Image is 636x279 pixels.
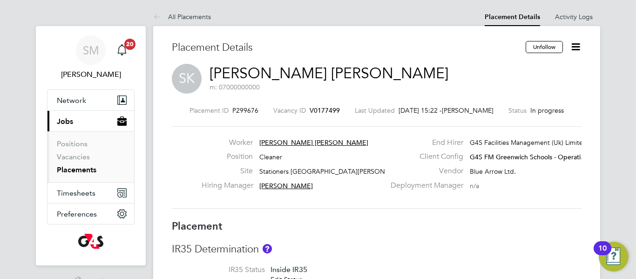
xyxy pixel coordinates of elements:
label: Worker [202,138,253,148]
span: [PERSON_NAME] [PERSON_NAME] [259,138,368,147]
nav: Main navigation [36,26,146,265]
label: IR35 Status [172,265,265,275]
span: Cleaner [259,153,282,161]
a: Positions [57,139,88,148]
label: Placement ID [189,106,229,115]
a: SM[PERSON_NAME] [47,35,135,80]
label: Deployment Manager [385,181,463,191]
button: Network [47,90,134,110]
span: V0177499 [310,106,340,115]
label: Hiring Manager [202,181,253,191]
button: Open Resource Center, 10 new notifications [599,242,629,272]
span: Timesheets [57,189,95,197]
span: G4S Facilities Management (Uk) Limited [470,138,587,147]
span: [PERSON_NAME] [442,106,494,115]
span: n/a [470,182,479,190]
a: [PERSON_NAME] [PERSON_NAME] [210,64,448,82]
span: G4S FM Greenwich Schools - Operati… [470,153,587,161]
span: Blue Arrow Ltd. [470,167,516,176]
button: Unfollow [526,41,563,53]
h3: IR35 Determination [172,243,582,256]
span: SK [172,64,202,94]
span: Shirley Marshall [47,69,135,80]
button: About IR35 [263,244,272,253]
h3: Placement Details [172,41,519,54]
span: 20 [124,39,135,50]
label: Client Config [385,152,463,162]
a: 20 [113,35,131,65]
a: Placement Details [485,13,540,21]
label: Vacancy ID [273,106,306,115]
span: Inside IR35 [271,265,307,274]
label: Last Updated [355,106,395,115]
div: Jobs [47,131,134,182]
a: Go to home page [47,234,135,249]
label: Vendor [385,166,463,176]
div: 10 [598,248,607,260]
b: Placement [172,220,223,232]
button: Preferences [47,204,134,224]
a: Vacancies [57,152,90,161]
span: Jobs [57,117,73,126]
button: Timesheets [47,183,134,203]
span: [PERSON_NAME] [259,182,313,190]
span: In progress [530,106,564,115]
img: g4s-logo-retina.png [78,234,103,249]
span: SM [83,44,99,56]
a: Placements [57,165,96,174]
a: Activity Logs [555,13,593,21]
label: End Hirer [385,138,463,148]
span: P299676 [232,106,258,115]
label: Status [508,106,527,115]
span: Preferences [57,210,97,218]
span: [DATE] 15:22 - [399,106,442,115]
span: Network [57,96,86,105]
button: Jobs [47,111,134,131]
label: Position [202,152,253,162]
span: Stationers [GEOGRAPHIC_DATA][PERSON_NAME] Gree… [259,167,433,176]
span: m: 07000000000 [210,83,260,91]
a: All Placements [153,13,211,21]
label: Site [202,166,253,176]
